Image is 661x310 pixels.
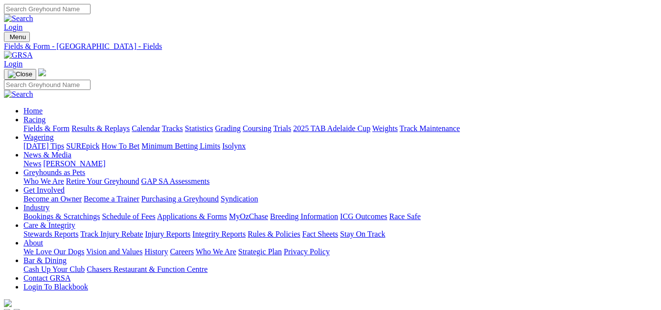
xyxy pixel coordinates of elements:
a: Become an Owner [23,195,82,203]
a: Purchasing a Greyhound [141,195,219,203]
a: How To Bet [102,142,140,150]
a: Careers [170,247,194,256]
div: Bar & Dining [23,265,657,274]
div: Get Involved [23,195,657,203]
a: [DATE] Tips [23,142,64,150]
a: Login To Blackbook [23,283,88,291]
a: Contact GRSA [23,274,70,282]
a: Minimum Betting Limits [141,142,220,150]
a: Wagering [23,133,54,141]
a: Results & Replays [71,124,130,133]
a: We Love Our Dogs [23,247,84,256]
input: Search [4,80,91,90]
a: SUREpick [66,142,99,150]
div: Industry [23,212,657,221]
a: Vision and Values [86,247,142,256]
a: Industry [23,203,49,212]
a: Strategic Plan [238,247,282,256]
a: Get Involved [23,186,65,194]
a: MyOzChase [229,212,268,221]
span: Menu [10,33,26,41]
button: Toggle navigation [4,32,30,42]
img: Search [4,90,33,99]
a: Trials [273,124,291,133]
a: Privacy Policy [284,247,330,256]
a: Chasers Restaurant & Function Centre [87,265,207,273]
a: News [23,159,41,168]
div: Care & Integrity [23,230,657,239]
a: Rules & Policies [248,230,300,238]
div: Racing [23,124,657,133]
a: Who We Are [23,177,64,185]
a: Login [4,60,23,68]
a: Who We Are [196,247,236,256]
a: Syndication [221,195,258,203]
div: News & Media [23,159,657,168]
a: Track Injury Rebate [80,230,143,238]
a: Integrity Reports [192,230,246,238]
a: Bar & Dining [23,256,67,265]
a: Stewards Reports [23,230,78,238]
a: Fields & Form - [GEOGRAPHIC_DATA] - Fields [4,42,657,51]
a: Race Safe [389,212,420,221]
a: Cash Up Your Club [23,265,85,273]
a: Applications & Forms [157,212,227,221]
a: Fact Sheets [302,230,338,238]
button: Toggle navigation [4,69,36,80]
a: News & Media [23,151,71,159]
img: Close [8,70,32,78]
a: About [23,239,43,247]
a: Login [4,23,23,31]
a: Injury Reports [145,230,190,238]
div: About [23,247,657,256]
a: Retire Your Greyhound [66,177,139,185]
a: GAP SA Assessments [141,177,210,185]
a: ICG Outcomes [340,212,387,221]
a: Racing [23,115,46,124]
a: Grading [215,124,241,133]
a: Coursing [243,124,272,133]
input: Search [4,4,91,14]
a: [PERSON_NAME] [43,159,105,168]
a: 2025 TAB Adelaide Cup [293,124,370,133]
a: Fields & Form [23,124,69,133]
div: Greyhounds as Pets [23,177,657,186]
a: Calendar [132,124,160,133]
a: Schedule of Fees [102,212,155,221]
a: Stay On Track [340,230,385,238]
a: Become a Trainer [84,195,139,203]
a: Weights [372,124,398,133]
img: GRSA [4,51,33,60]
a: Isolynx [222,142,246,150]
a: Home [23,107,43,115]
a: Bookings & Scratchings [23,212,100,221]
img: Search [4,14,33,23]
a: Track Maintenance [400,124,460,133]
a: Greyhounds as Pets [23,168,85,177]
a: Breeding Information [270,212,338,221]
a: Tracks [162,124,183,133]
img: logo-grsa-white.png [4,299,12,307]
a: History [144,247,168,256]
img: logo-grsa-white.png [38,68,46,76]
div: Wagering [23,142,657,151]
a: Statistics [185,124,213,133]
a: Care & Integrity [23,221,75,229]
